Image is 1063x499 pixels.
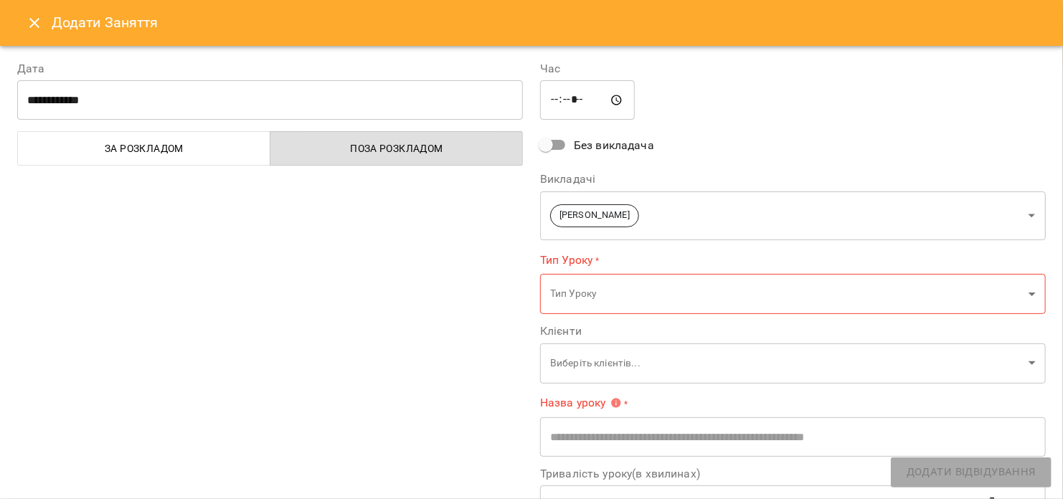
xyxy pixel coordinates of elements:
[17,131,270,166] button: За розкладом
[610,397,622,409] svg: Вкажіть назву уроку або виберіть клієнтів
[540,191,1046,240] div: [PERSON_NAME]
[550,287,1023,301] p: Тип Уроку
[540,343,1046,384] div: Виберіть клієнтів...
[540,63,1046,75] label: Час
[27,140,262,157] span: За розкладом
[550,356,1023,371] p: Виберіть клієнтів...
[574,137,654,154] span: Без викладача
[540,325,1046,337] label: Клієнти
[540,468,1046,480] label: Тривалість уроку(в хвилинах)
[270,131,523,166] button: Поза розкладом
[17,6,52,40] button: Close
[540,397,622,409] span: Назва уроку
[52,11,1046,34] h6: Додати Заняття
[279,140,514,157] span: Поза розкладом
[551,209,638,222] span: [PERSON_NAME]
[540,274,1046,315] div: Тип Уроку
[540,174,1046,185] label: Викладачі
[540,252,1046,268] label: Тип Уроку
[17,63,523,75] label: Дата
